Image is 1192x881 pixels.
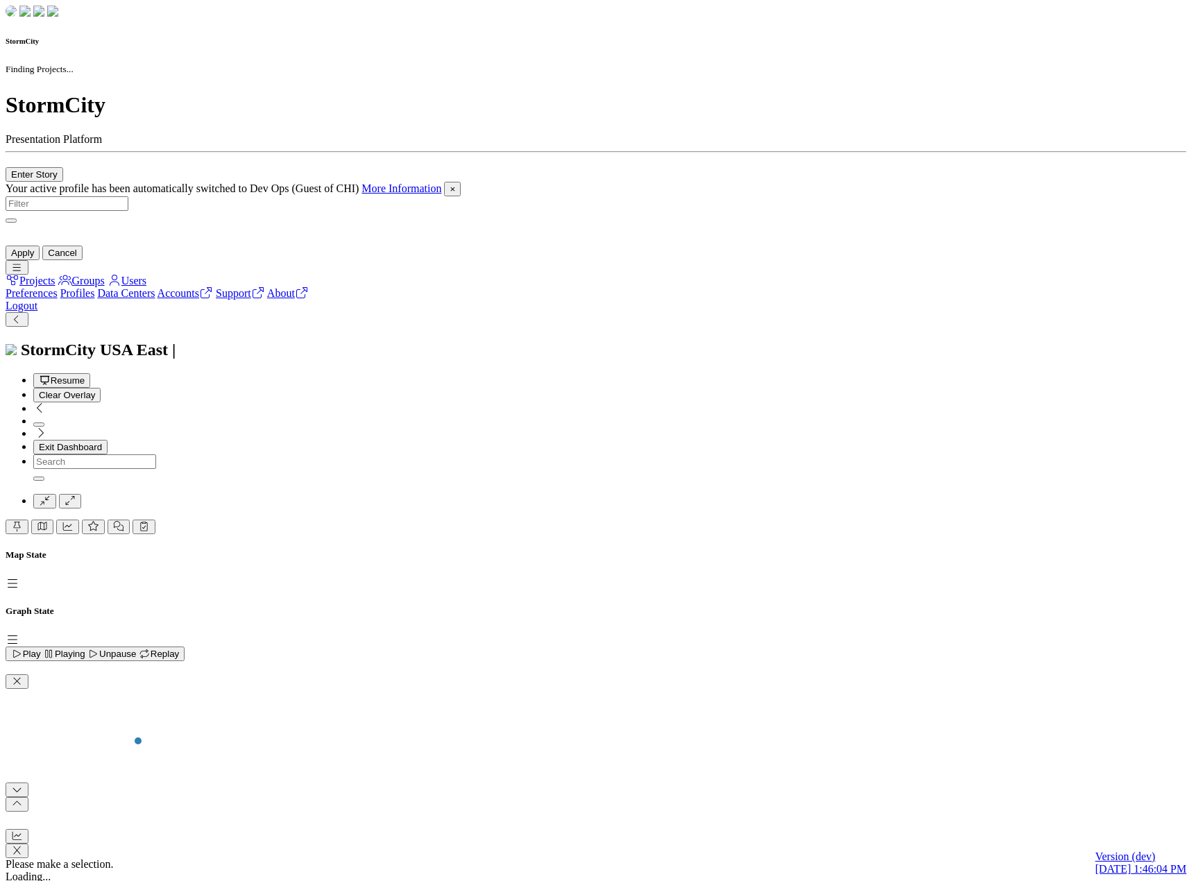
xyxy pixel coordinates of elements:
a: Data Centers [97,287,155,299]
a: Version (dev) [DATE] 1:46:04 PM [1095,850,1186,875]
img: chi-fish-down.png [19,6,31,17]
span: | [172,341,176,359]
a: Accounts [157,287,213,299]
button: Enter Story [6,167,63,182]
span: Unpause [87,649,136,659]
span: StormCity [21,341,96,359]
a: About [267,287,309,299]
div: Please make a selection. [6,858,1186,871]
button: Cancel [42,246,83,260]
a: Users [108,275,146,286]
span: Play [11,649,41,659]
small: Finding Projects... [6,64,74,74]
button: Exit Dashboard [33,440,108,454]
span: × [450,184,455,194]
h5: Graph State [6,606,1186,617]
h6: StormCity [6,37,1186,45]
a: Profiles [60,287,95,299]
img: chi-fish-down.png [6,6,17,17]
input: Search [33,454,156,469]
img: chi-fish-blink.png [47,6,58,17]
a: Logout [6,300,37,311]
a: Projects [6,275,56,286]
input: Filter [6,196,128,211]
a: Groups [58,275,105,286]
img: chi-fish-icon.svg [6,344,17,355]
a: Support [216,287,265,299]
span: Your active profile has been automatically switched to Dev Ops (Guest of CHI) [6,182,359,194]
span: USA East [100,341,168,359]
span: Playing [43,649,85,659]
button: Clear Overlay [33,388,101,402]
span: Replay [139,649,179,659]
button: Play Playing Unpause Replay [6,647,185,661]
h5: Map State [6,549,1186,561]
a: Preferences [6,287,58,299]
button: Resume [33,373,90,388]
a: More Information [361,182,441,194]
button: Apply [6,246,40,260]
h1: StormCity [6,92,1186,118]
span: [DATE] 1:46:04 PM [1095,863,1186,875]
img: chi-fish-up.png [33,6,44,17]
span: Presentation Platform [6,133,102,145]
button: Close [444,182,461,196]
